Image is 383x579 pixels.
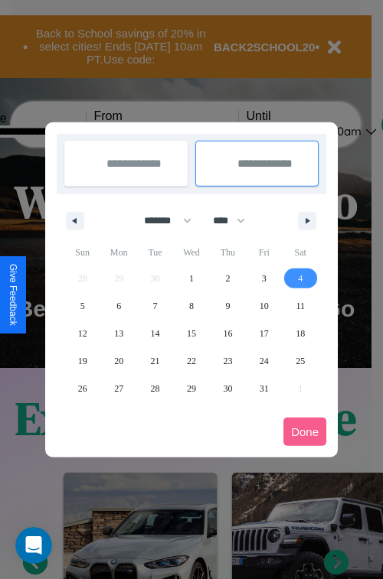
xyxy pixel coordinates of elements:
[137,375,173,402] button: 28
[210,347,246,375] button: 23
[114,347,123,375] span: 20
[260,320,269,347] span: 17
[173,292,209,320] button: 8
[210,320,246,347] button: 16
[80,292,85,320] span: 5
[151,375,160,402] span: 28
[137,320,173,347] button: 14
[225,265,230,292] span: 2
[296,292,305,320] span: 11
[173,265,209,292] button: 1
[64,292,100,320] button: 5
[246,292,282,320] button: 10
[246,375,282,402] button: 31
[116,292,121,320] span: 6
[283,320,319,347] button: 18
[151,347,160,375] span: 21
[137,347,173,375] button: 21
[260,347,269,375] span: 24
[283,265,319,292] button: 4
[246,320,282,347] button: 17
[173,375,209,402] button: 29
[210,292,246,320] button: 9
[189,292,194,320] span: 8
[173,320,209,347] button: 15
[100,375,136,402] button: 27
[283,347,319,375] button: 25
[223,320,232,347] span: 16
[78,320,87,347] span: 12
[64,375,100,402] button: 26
[78,375,87,402] span: 26
[296,320,305,347] span: 18
[100,292,136,320] button: 6
[225,292,230,320] span: 9
[223,347,232,375] span: 23
[283,418,326,446] button: Done
[187,320,196,347] span: 15
[296,347,305,375] span: 25
[114,320,123,347] span: 13
[64,347,100,375] button: 19
[173,347,209,375] button: 22
[298,265,303,292] span: 4
[210,240,246,265] span: Thu
[246,265,282,292] button: 3
[260,292,269,320] span: 10
[173,240,209,265] span: Wed
[8,264,18,326] div: Give Feedback
[100,347,136,375] button: 20
[114,375,123,402] span: 27
[15,527,52,564] iframe: Intercom live chat
[187,347,196,375] span: 22
[210,265,246,292] button: 2
[262,265,267,292] span: 3
[151,320,160,347] span: 14
[187,375,196,402] span: 29
[223,375,232,402] span: 30
[283,240,319,265] span: Sat
[100,320,136,347] button: 13
[153,292,158,320] span: 7
[137,240,173,265] span: Tue
[246,240,282,265] span: Fri
[189,265,194,292] span: 1
[283,292,319,320] button: 11
[210,375,246,402] button: 30
[260,375,269,402] span: 31
[64,320,100,347] button: 12
[78,347,87,375] span: 19
[137,292,173,320] button: 7
[246,347,282,375] button: 24
[100,240,136,265] span: Mon
[64,240,100,265] span: Sun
